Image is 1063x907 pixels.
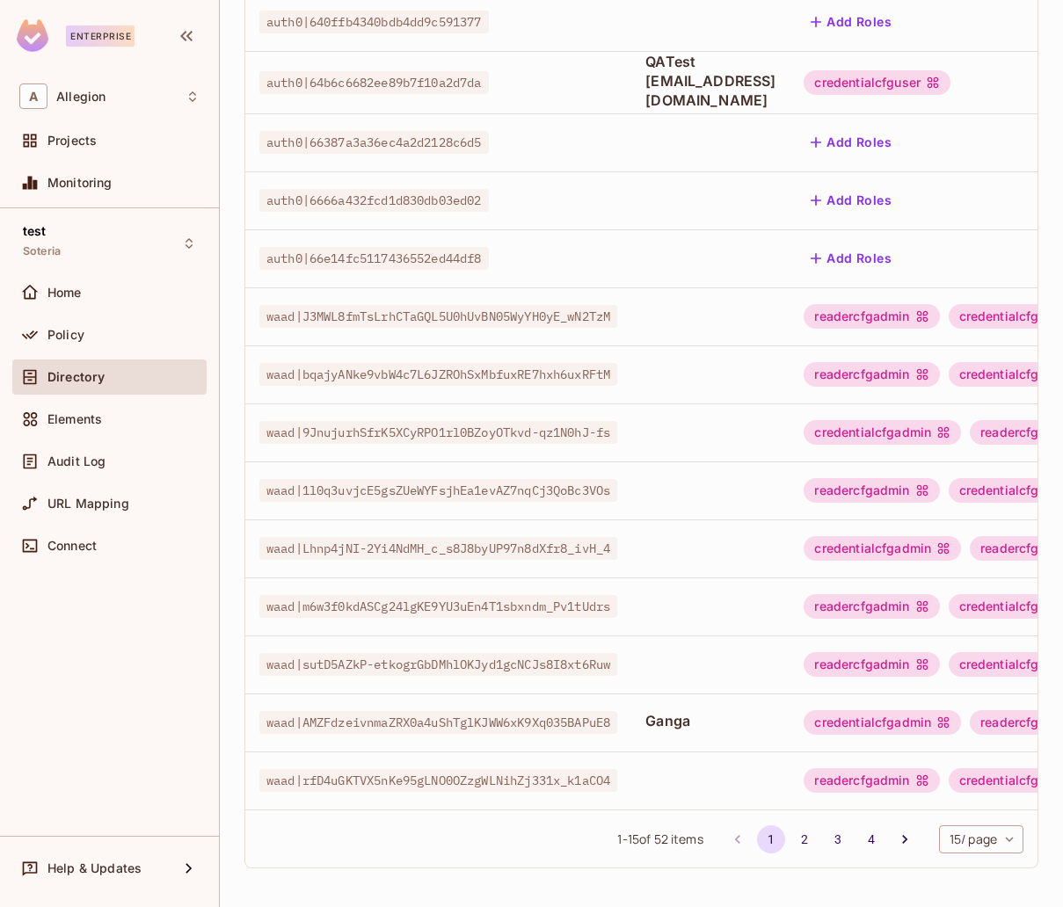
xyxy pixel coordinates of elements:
[645,52,775,110] span: QATest [EMAIL_ADDRESS][DOMAIN_NAME]
[56,90,106,104] span: Workspace: Allegion
[804,128,899,156] button: Add Roles
[47,861,142,875] span: Help & Updates
[645,711,775,730] span: Ganga
[259,131,489,154] span: auth0|66387a3a36ec4a2d2128c6d5
[259,711,617,734] span: waad|AMZFdzeivnmaZRX0a4uShTglKJWW6xK9Xq035BAPuE8
[259,653,617,676] span: waad|sutD5AZkP-etkogrGbDMhlOKJyd1gcNCJs8I8xt6Ruw
[47,370,105,384] span: Directory
[23,224,47,238] span: test
[804,594,939,619] div: readercfgadmin
[804,70,950,95] div: credentialcfguser
[804,362,939,387] div: readercfgadmin
[47,539,97,553] span: Connect
[47,134,97,148] span: Projects
[259,479,617,502] span: waad|1l0q3uvjcE5gsZUeWYFsjhEa1evAZ7nqCj3QoBc3VOs
[259,537,617,560] span: waad|Lhnp4jNI-2Yi4NdMH_c_s8J8byUP97n8dXfr8_ivH_4
[259,247,489,270] span: auth0|66e14fc5117436552ed44df8
[804,420,961,445] div: credentialcfgadmin
[259,11,489,33] span: auth0|640ffb4340bdb4dd9c591377
[47,454,106,468] span: Audit Log
[259,71,489,94] span: auth0|64b6c6682ee89b7f10a2d7da
[939,825,1023,853] div: 15 / page
[804,244,899,272] button: Add Roles
[804,186,899,214] button: Add Roles
[804,478,939,503] div: readercfgadmin
[19,83,47,109] span: A
[804,536,961,561] div: credentialcfgadmin
[259,305,617,328] span: waad|J3MWL8fmTsLrhCTaGQL5U0hUvBN05WyYH0yE_wN2TzM
[47,412,102,426] span: Elements
[804,710,961,735] div: credentialcfgadmin
[47,328,84,342] span: Policy
[259,363,617,386] span: waad|bqajyANke9vbW4c7L6JZROhSxMbfuxRE7hxh6uxRFtM
[757,825,785,853] button: page 1
[804,8,899,36] button: Add Roles
[47,286,82,300] span: Home
[259,595,617,618] span: waad|m6w3f0kdASCg24lgKE9YU3uEn4T1sbxndm_Pv1tUdrs
[259,769,617,792] span: waad|rfD4uGKTVX5nKe95gLNO0OZzgWLNihZj331x_k1aCO4
[790,825,819,853] button: Go to page 2
[47,497,129,511] span: URL Mapping
[804,768,939,793] div: readercfgadmin
[17,19,48,52] img: SReyMgAAAABJRU5ErkJggg==
[66,25,135,47] div: Enterprise
[804,652,939,677] div: readercfgadmin
[47,176,113,190] span: Monitoring
[891,825,919,853] button: Go to next page
[617,830,703,849] span: 1 - 15 of 52 items
[857,825,885,853] button: Go to page 4
[259,421,617,444] span: waad|9JnujurhSfrK5XCyRPO1rl0BZoyOTkvd-qz1N0hJ-fs
[259,189,489,212] span: auth0|6666a432fcd1d830db03ed02
[23,244,61,258] span: Soteria
[804,304,939,329] div: readercfgadmin
[824,825,852,853] button: Go to page 3
[721,825,921,853] nav: pagination navigation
